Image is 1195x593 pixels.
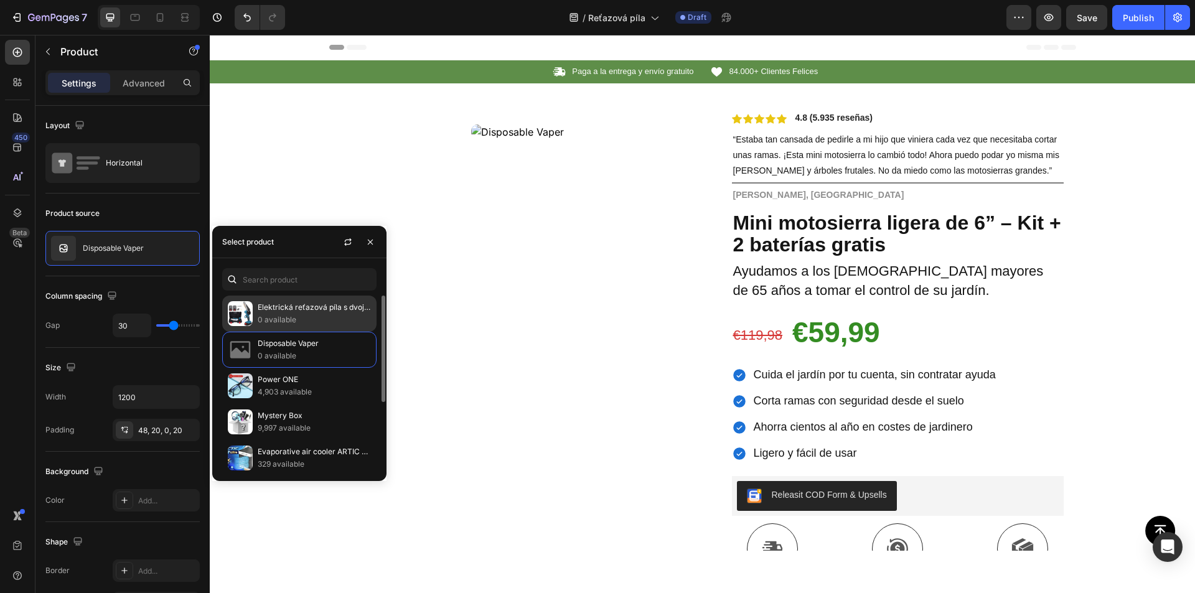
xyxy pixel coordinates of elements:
span: “Estaba tan cansada de pedirle a mi hijo que viniera cada vez que necesitaba cortar unas ramas. ¡... [523,100,850,141]
input: Auto [113,314,151,337]
input: Search in Settings & Advanced [222,268,377,291]
span: Ahorra cientos al año en costes de jardinero [544,386,763,398]
span: / [583,11,586,24]
img: no-image [228,337,253,362]
div: 48, 20, 0, 20 [138,425,197,436]
img: CKKYs5695_ICEAE=.webp [537,454,552,469]
div: Color [45,495,65,506]
p: Disposable Vaper [83,244,144,253]
iframe: Design area [210,35,1195,551]
p: Evaporative air cooler ARTIC AIR ULTRA [258,446,371,458]
p: Mystery Box [258,409,371,422]
p: Power ONE [258,373,371,386]
div: 450 [12,133,30,142]
span: Ayudamos a los [DEMOGRAPHIC_DATA] mayores de 65 años a tomar el control de su jardín. [523,228,834,263]
strong: Mini motosierra ligera de 6” – Kit + 2 baterías gratis [523,177,851,221]
div: Releasit COD Form & Upsells [562,454,677,467]
p: Settings [62,77,96,90]
div: Add... [138,495,197,507]
div: Border [45,565,70,576]
p: Advanced [123,77,165,90]
div: Add... [138,566,197,577]
span: Draft [688,12,706,23]
div: Product source [45,208,100,219]
p: 0 available [258,350,371,362]
div: Horizontal [106,149,182,177]
span: Cuida el jardín por tu cuenta, sin contratar ayuda [544,334,786,346]
input: Auto [113,386,199,408]
div: Size [45,360,78,376]
strong: €59,99 [583,281,670,314]
span: Ligero y fácil de usar [544,412,647,424]
p: 329 available [258,458,371,470]
div: Undo/Redo [235,5,285,30]
p: 7 [82,10,87,25]
button: Releasit COD Form & Upsells [527,446,687,476]
div: Open Intercom Messenger [1153,532,1183,562]
div: Gap [45,320,60,331]
p: 9,997 available [258,422,371,434]
div: Column spacing [45,288,119,305]
s: €119,98 [523,292,573,308]
div: Background [45,464,106,480]
img: collections [228,301,253,326]
img: Disposable Vaper [261,90,354,105]
p: Product [60,44,166,59]
span: Corta ramas con seguridad desde el suelo [544,360,754,372]
div: Publish [1123,11,1154,24]
button: Save [1066,5,1107,30]
div: Shape [45,534,85,551]
strong: 4.8 (5.935 reseñas) [586,78,663,88]
img: collections [228,446,253,470]
div: Select product [222,236,274,248]
div: Layout [45,118,87,134]
button: Publish [1112,5,1165,30]
p: 0 available [258,314,371,326]
span: Save [1077,12,1097,23]
p: 4,903 available [258,386,371,398]
p: Elektrická reťazová píla s dvojitou batériou [258,301,371,314]
strong: [PERSON_NAME], [GEOGRAPHIC_DATA] [523,155,695,165]
div: Beta [9,228,30,238]
div: Width [45,391,66,403]
img: no image transparent [51,236,76,261]
span: Reťazová píla [588,11,645,24]
div: Padding [45,424,74,436]
button: 7 [5,5,93,30]
img: collections [228,373,253,398]
p: Disposable Vaper [258,337,371,350]
img: collections [228,409,253,434]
